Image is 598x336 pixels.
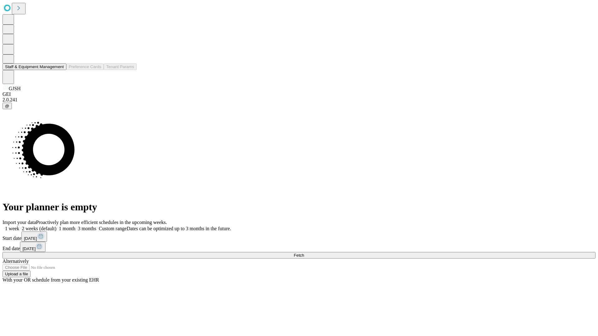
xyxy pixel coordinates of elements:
button: Upload a file [2,271,31,277]
span: GJSH [9,86,21,91]
div: Start date [2,231,596,242]
span: Fetch [294,253,304,258]
span: Proactively plan more efficient schedules in the upcoming weeks. [36,220,167,225]
span: [DATE] [22,246,36,251]
span: [DATE] [24,236,37,241]
span: 2 weeks (default) [22,226,56,231]
span: Dates can be optimized up to 3 months in the future. [127,226,231,231]
span: Alternatively [2,259,29,264]
span: With your OR schedule from your existing EHR [2,277,99,282]
button: Fetch [2,252,596,259]
span: Import your data [2,220,36,225]
div: GEI [2,91,596,97]
button: Preference Cards [66,63,104,70]
button: Staff & Equipment Management [2,63,66,70]
button: [DATE] [20,242,45,252]
span: 1 month [59,226,75,231]
h1: Your planner is empty [2,201,596,213]
span: 1 week [5,226,19,231]
div: End date [2,242,596,252]
span: Custom range [99,226,126,231]
button: [DATE] [21,231,47,242]
span: @ [5,104,9,108]
button: @ [2,103,12,109]
span: 3 months [78,226,96,231]
div: 2.0.241 [2,97,596,103]
button: Tenant Params [104,63,137,70]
